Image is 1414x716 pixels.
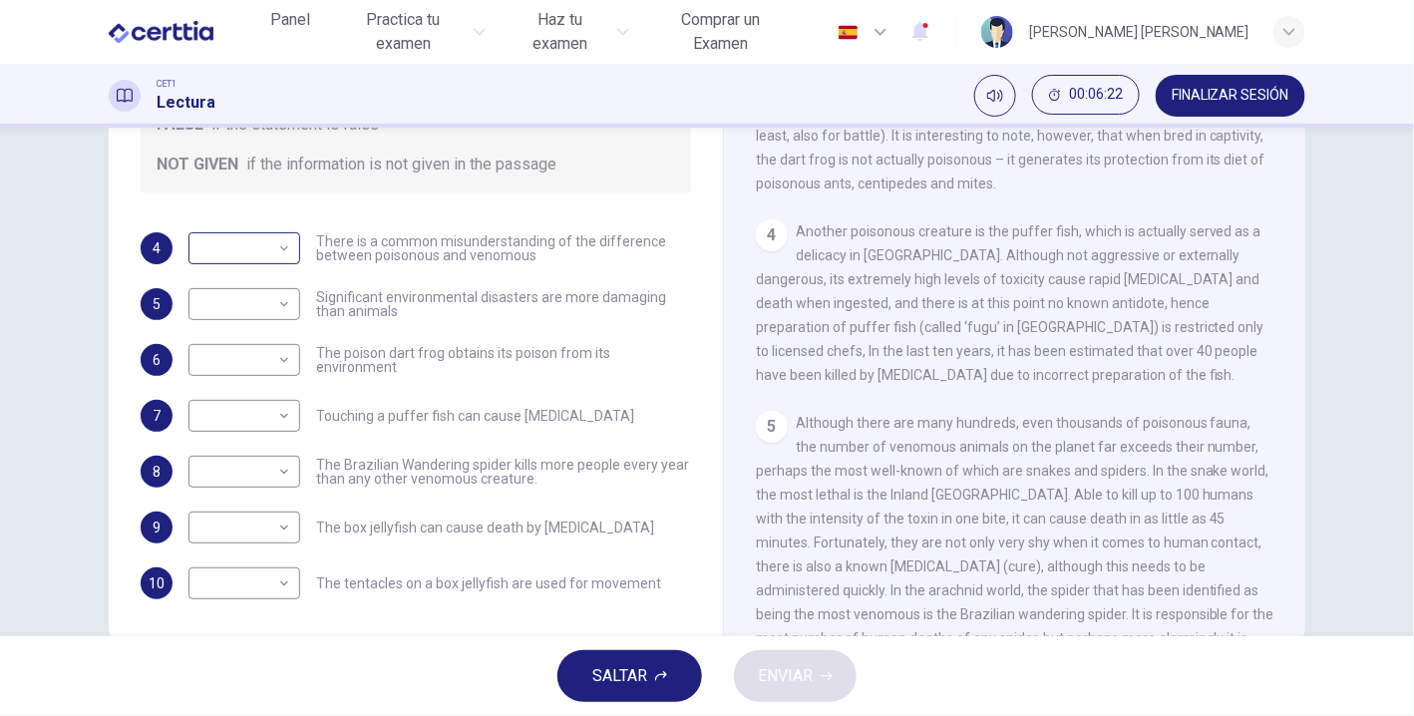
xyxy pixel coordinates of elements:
span: FINALIZAR SESIÓN [1172,88,1289,104]
span: The box jellyfish can cause death by [MEDICAL_DATA] [316,521,654,535]
a: Panel [259,2,323,62]
span: Practica tu examen [339,8,469,56]
span: 7 [153,409,161,423]
span: 10 [149,576,165,590]
button: Haz tu examen [502,2,636,62]
div: [PERSON_NAME] [PERSON_NAME] [1029,20,1249,44]
span: Touching a puffer fish can cause [MEDICAL_DATA] [316,409,634,423]
span: Significant environmental disasters are more damaging than animals [316,290,691,318]
span: Although there are many hundreds, even thousands of poisonous fauna, the number of venomous anima... [756,415,1274,694]
span: 00:06:22 [1069,87,1123,103]
span: SALTAR [592,662,647,690]
span: 9 [153,521,161,535]
h1: Lectura [157,91,215,115]
span: NOT GIVEN [157,153,238,177]
span: 8 [153,465,161,479]
div: 5 [756,411,788,443]
span: Comprar un Examen [653,8,788,56]
button: Practica tu examen [331,2,495,62]
span: Another poisonous creature is the puffer fish, which is actually served as a delicacy in [GEOGRAP... [756,223,1264,383]
span: Panel [271,8,311,32]
span: Haz tu examen [510,8,610,56]
div: Silenciar [974,75,1016,117]
div: Ocultar [1032,75,1140,117]
div: 4 [756,219,788,251]
img: es [836,25,861,40]
span: There is a common misunderstanding of the difference between poisonous and venomous [316,234,691,262]
span: 5 [153,297,161,311]
span: The tentacles on a box jellyfish are used for movement [316,576,661,590]
span: The poison dart frog obtains its poison from its environment [316,346,691,374]
button: Comprar un Examen [645,2,796,62]
span: The Brazilian Wandering spider kills more people every year than any other venomous creature. [316,458,691,486]
img: CERTTIA logo [109,12,213,52]
a: CERTTIA logo [109,12,259,52]
img: Profile picture [981,16,1013,48]
button: SALTAR [557,650,702,702]
button: 00:06:22 [1032,75,1140,115]
span: if the information is not given in the passage [246,153,556,177]
span: CET1 [157,77,177,91]
span: 6 [153,353,161,367]
button: FINALIZAR SESIÓN [1156,75,1305,117]
span: 4 [153,241,161,255]
button: Panel [259,2,323,38]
